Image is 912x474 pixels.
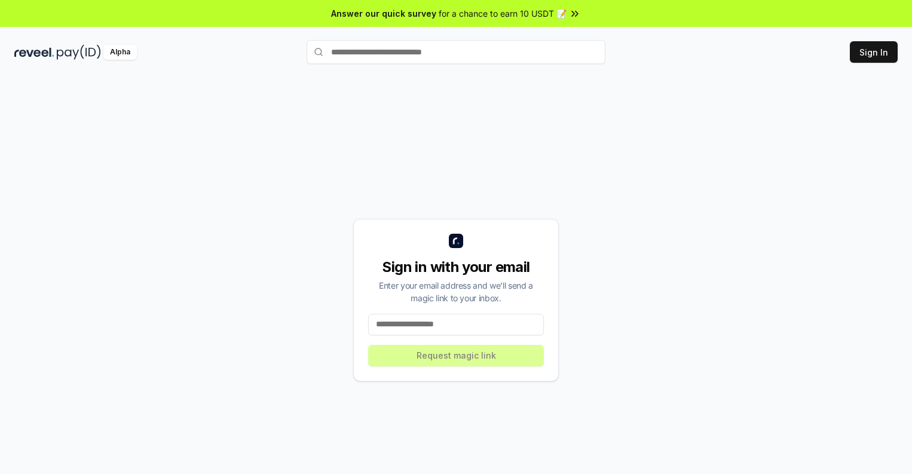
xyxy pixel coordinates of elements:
[368,258,544,277] div: Sign in with your email
[57,45,101,60] img: pay_id
[14,45,54,60] img: reveel_dark
[850,41,898,63] button: Sign In
[368,279,544,304] div: Enter your email address and we’ll send a magic link to your inbox.
[449,234,463,248] img: logo_small
[103,45,137,60] div: Alpha
[439,7,567,20] span: for a chance to earn 10 USDT 📝
[331,7,436,20] span: Answer our quick survey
